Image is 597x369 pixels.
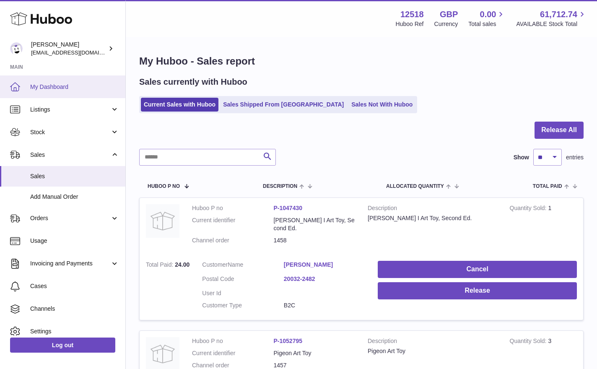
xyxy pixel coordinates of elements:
[378,261,577,278] button: Cancel
[284,301,366,309] dd: B2C
[31,49,123,56] span: [EMAIL_ADDRESS][DOMAIN_NAME]
[146,204,179,238] img: no-photo.jpg
[30,260,110,268] span: Invoicing and Payments
[10,338,115,353] a: Log out
[31,41,106,57] div: [PERSON_NAME]
[202,275,284,285] dt: Postal Code
[202,261,284,271] dt: Name
[516,20,587,28] span: AVAILABLE Stock Total
[202,289,284,297] dt: User Id
[434,20,458,28] div: Currency
[396,20,424,28] div: Huboo Ref
[30,106,110,114] span: Listings
[30,237,119,245] span: Usage
[368,214,497,222] div: [PERSON_NAME] I Art Toy, Second Ed.
[400,9,424,20] strong: 12518
[535,122,584,139] button: Release All
[192,204,274,212] dt: Huboo P no
[30,193,119,201] span: Add Manual Order
[141,98,218,112] a: Current Sales with Huboo
[192,349,274,357] dt: Current identifier
[440,9,458,20] strong: GBP
[10,42,23,55] img: caitlin@fancylamp.co
[510,205,548,213] strong: Quantity Sold
[284,261,366,269] a: [PERSON_NAME]
[480,9,496,20] span: 0.00
[504,198,583,255] td: 1
[202,301,284,309] dt: Customer Type
[378,282,577,299] button: Release
[284,275,366,283] a: 20032-2482
[30,151,110,159] span: Sales
[514,153,529,161] label: Show
[368,347,497,355] div: Pigeon Art Toy
[368,337,497,347] strong: Description
[274,205,303,211] a: P-1047430
[192,337,274,345] dt: Huboo P no
[274,349,356,357] dd: Pigeon Art Toy
[139,55,584,68] h1: My Huboo - Sales report
[468,20,506,28] span: Total sales
[30,172,119,180] span: Sales
[220,98,347,112] a: Sales Shipped From [GEOGRAPHIC_DATA]
[468,9,506,28] a: 0.00 Total sales
[516,9,587,28] a: 61,712.74 AVAILABLE Stock Total
[148,184,180,189] span: Huboo P no
[139,76,247,88] h2: Sales currently with Huboo
[263,184,297,189] span: Description
[192,216,274,232] dt: Current identifier
[274,338,303,344] a: P-1052795
[30,282,119,290] span: Cases
[368,204,497,214] strong: Description
[533,184,562,189] span: Total paid
[30,214,110,222] span: Orders
[30,327,119,335] span: Settings
[192,236,274,244] dt: Channel order
[146,261,175,270] strong: Total Paid
[175,261,189,268] span: 24.00
[202,261,228,268] span: Customer
[274,216,356,232] dd: [PERSON_NAME] I Art Toy, Second Ed.
[510,338,548,346] strong: Quantity Sold
[540,9,577,20] span: 61,712.74
[30,83,119,91] span: My Dashboard
[274,236,356,244] dd: 1458
[386,184,444,189] span: ALLOCATED Quantity
[30,305,119,313] span: Channels
[30,128,110,136] span: Stock
[566,153,584,161] span: entries
[348,98,415,112] a: Sales Not With Huboo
